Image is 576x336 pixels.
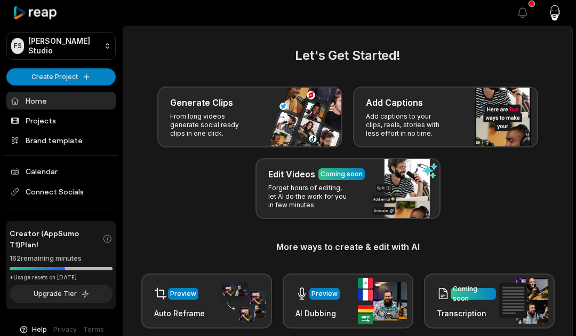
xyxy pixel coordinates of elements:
[19,325,47,334] button: Help
[321,169,363,179] div: Coming soon
[268,184,351,209] p: Forget hours of editing, let AI do the work for you in few minutes.
[499,278,548,324] img: transcription.png
[136,240,559,253] h3: More ways to create & edit with AI
[437,308,496,319] h3: Transcription
[217,280,266,322] img: auto_reframe.png
[83,325,104,334] a: Terms
[10,274,113,282] div: *Usage resets on [DATE]
[170,289,196,299] div: Preview
[170,96,233,109] h3: Generate Clips
[154,308,205,319] h3: Auto Reframe
[6,162,116,180] a: Calendar
[6,68,116,85] button: Create Project
[358,278,407,324] img: ai_dubbing.png
[11,38,24,54] div: FS
[6,112,116,129] a: Projects
[268,168,315,181] h3: Edit Videos
[295,308,340,319] h3: AI Dubbing
[6,131,116,149] a: Brand template
[366,96,423,109] h3: Add Captions
[311,289,338,299] div: Preview
[6,182,116,201] span: Connect Socials
[10,285,113,303] button: Upgrade Tier
[10,253,113,264] div: 162 remaining minutes
[32,325,47,334] span: Help
[28,36,100,56] p: [PERSON_NAME] Studio
[10,228,102,250] span: Creator (AppSumo T1) Plan!
[453,284,494,303] div: Coming soon
[6,92,116,110] a: Home
[170,112,253,138] p: From long videos generate social ready clips in one click.
[366,112,449,138] p: Add captions to your clips, reels, stories with less effort in no time.
[136,46,559,65] h2: Let's Get Started!
[53,325,77,334] a: Privacy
